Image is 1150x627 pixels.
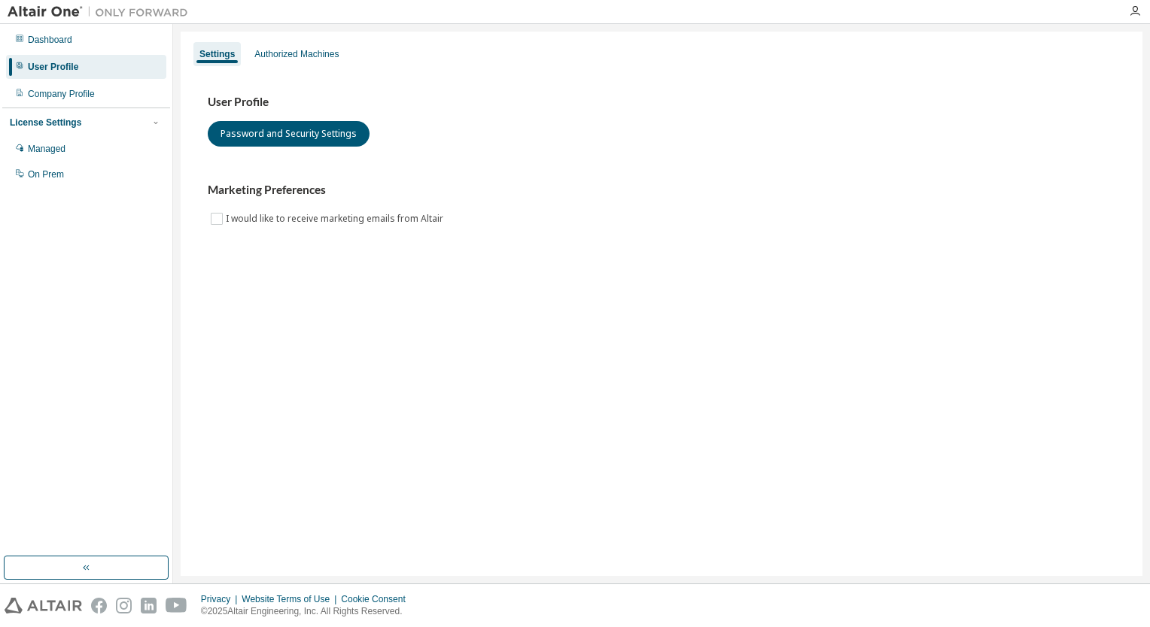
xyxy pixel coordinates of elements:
[141,598,157,613] img: linkedin.svg
[254,48,339,60] div: Authorized Machines
[28,34,72,46] div: Dashboard
[10,117,81,129] div: License Settings
[28,61,78,73] div: User Profile
[201,605,415,618] p: © 2025 Altair Engineering, Inc. All Rights Reserved.
[28,168,64,180] div: On Prem
[28,88,95,100] div: Company Profile
[201,593,242,605] div: Privacy
[341,593,414,605] div: Cookie Consent
[208,183,1115,198] h3: Marketing Preferences
[242,593,341,605] div: Website Terms of Use
[28,143,65,155] div: Managed
[166,598,187,613] img: youtube.svg
[5,598,82,613] img: altair_logo.svg
[8,5,196,20] img: Altair One
[208,95,1115,110] h3: User Profile
[208,121,370,147] button: Password and Security Settings
[226,210,446,228] label: I would like to receive marketing emails from Altair
[116,598,132,613] img: instagram.svg
[199,48,235,60] div: Settings
[91,598,107,613] img: facebook.svg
